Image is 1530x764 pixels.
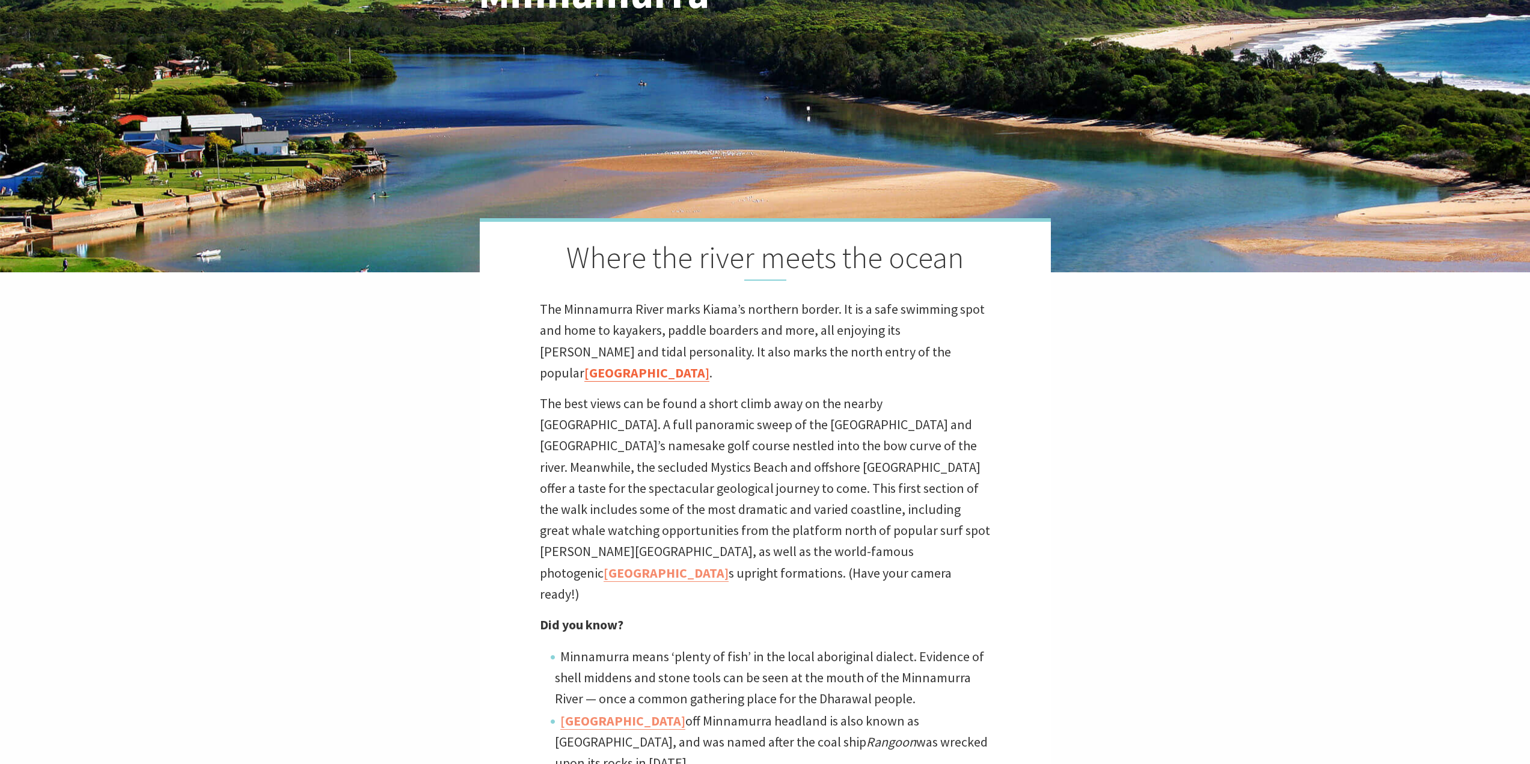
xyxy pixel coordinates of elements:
strong: Did you know? [540,616,623,633]
p: The Minnamurra River marks Kiama’s northern border. It is a safe swimming spot and home to kayake... [540,299,991,384]
h2: Where the river meets the ocean [540,240,991,281]
p: The best views can be found a short climb away on the nearby [GEOGRAPHIC_DATA]. A full panoramic ... [540,393,991,605]
a: [GEOGRAPHIC_DATA] [584,364,709,382]
em: Rangoon [866,733,916,750]
a: [GEOGRAPHIC_DATA] [604,564,729,582]
li: Minnamurra means ‘plenty of fish’ in the local aboriginal dialect. Evidence of shell middens and ... [555,646,991,710]
a: [GEOGRAPHIC_DATA] [560,712,685,730]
